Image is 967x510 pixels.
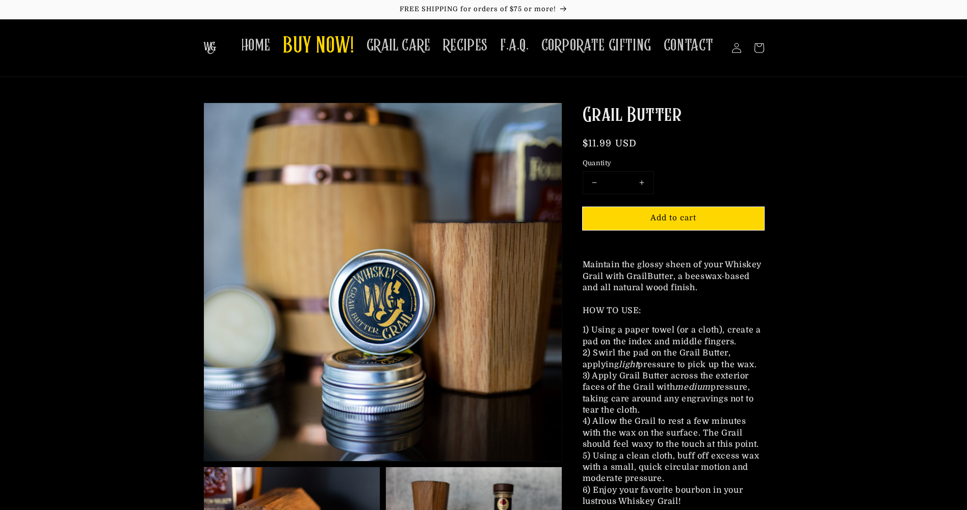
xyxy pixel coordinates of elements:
[203,42,216,54] img: The Whiskey Grail
[437,30,494,62] a: RECIPES
[664,36,714,56] span: CONTACT
[583,484,764,507] div: 6) Enjoy your favorite bourbon in your lustrous Whiskey Grail!
[583,450,764,484] div: 5) Using a clean cloth, buff off excess wax with a small, quick circular motion and moderate pres...
[443,36,488,56] span: RECIPES
[619,360,638,369] em: light
[494,30,535,62] a: F.A.Q.
[360,30,437,62] a: GRAIL CARE
[535,30,658,62] a: CORPORATE GIFTING
[500,36,529,56] span: F.A.Q.
[583,158,764,168] label: Quantity
[583,138,637,148] span: $11.99 USD
[541,36,651,56] span: CORPORATE GIFTING
[235,30,277,62] a: HOME
[583,207,764,230] button: Add to cart
[10,5,957,14] p: FREE SHIPPING for orders of $75 or more!
[650,213,696,222] span: Add to cart
[277,27,360,67] a: BUY NOW!
[647,272,673,281] span: Butter
[283,33,354,61] span: BUY NOW!
[658,30,720,62] a: CONTACT
[675,382,711,392] em: medium
[204,103,562,461] img: A tin of Grail Butter, used for maintaining your Whiskey Grail or Whiskey Tumbler.
[583,259,764,316] p: Maintain the glossy sheen of your Whiskey Grail with Grail , a beeswax-based and all natural wood...
[241,36,271,56] span: HOME
[367,36,431,56] span: GRAIL CARE
[583,103,764,129] h1: Grail Butter
[583,324,764,347] div: 1) Using a paper towel (or a cloth), create a pad on the index and middle fingers.
[583,347,764,370] div: 2) Swirl the pad on the Grail Butter, applying pressure to pick up the wax.
[583,416,764,450] div: 4) Allow the Grail to rest a few minutes with the wax on the surface. The Grail should feel waxy ...
[583,370,764,416] div: 3) Apply Grail Butter across the exterior faces of the Grail with pressure, taking care around an...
